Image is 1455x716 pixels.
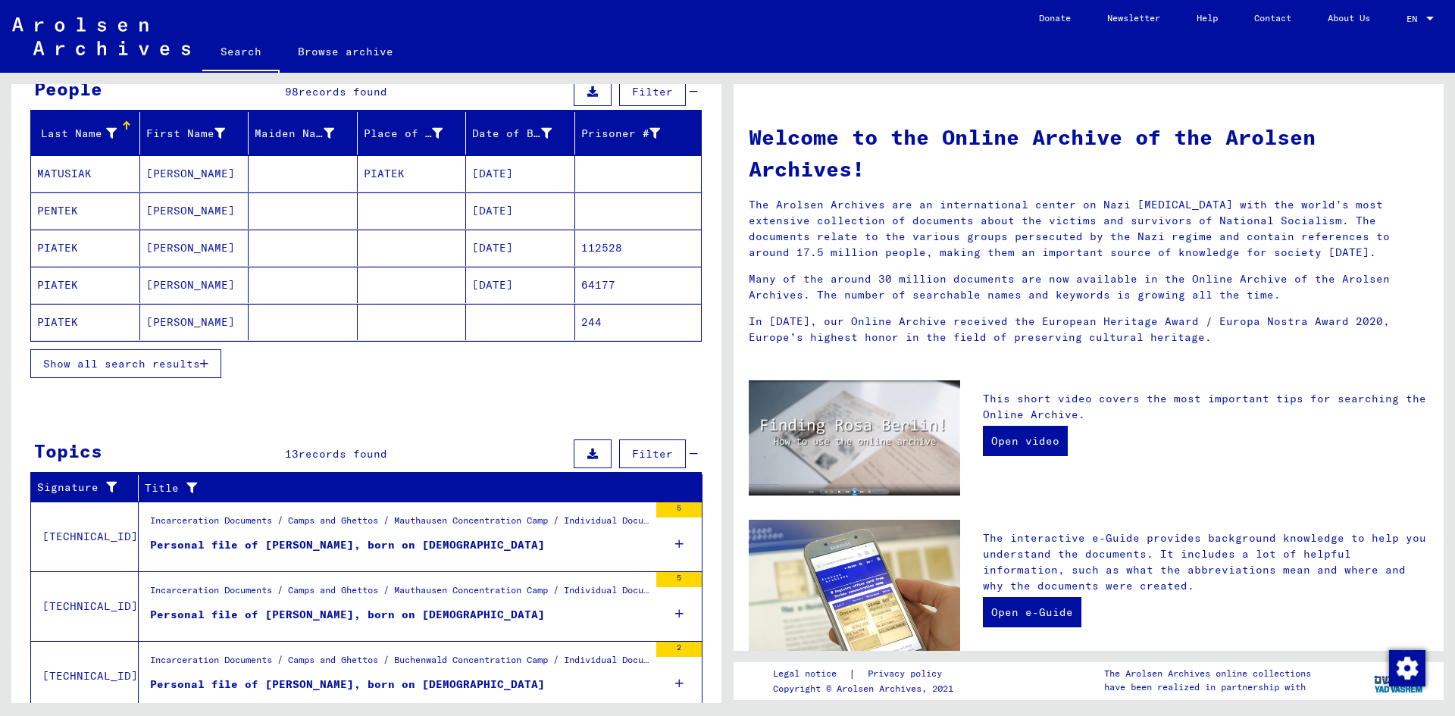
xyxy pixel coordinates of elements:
a: Open video [983,426,1068,456]
div: Place of Birth [364,121,466,145]
mat-cell: PIATEK [31,304,140,340]
img: eguide.jpg [749,520,960,661]
p: The Arolsen Archives are an international center on Nazi [MEDICAL_DATA] with the world’s most ext... [749,197,1428,261]
div: 2 [656,642,702,657]
span: Filter [632,85,673,98]
mat-cell: PIATEK [31,267,140,303]
button: Filter [619,77,686,106]
div: 5 [656,572,702,587]
span: records found [299,447,387,461]
p: Many of the around 30 million documents are now available in the Online Archive of the Arolsen Ar... [749,271,1428,303]
td: [TECHNICAL_ID] [31,502,139,571]
div: First Name [146,126,226,142]
mat-cell: [DATE] [466,155,575,192]
mat-cell: [DATE] [466,230,575,266]
mat-cell: PENTEK [31,192,140,229]
mat-header-cell: Maiden Name [249,112,358,155]
img: Change consent [1389,650,1425,686]
span: records found [299,85,387,98]
span: EN [1406,14,1423,24]
h1: Welcome to the Online Archive of the Arolsen Archives! [749,121,1428,185]
div: Signature [37,476,138,500]
div: First Name [146,121,249,145]
div: Date of Birth [472,121,574,145]
div: Signature [37,480,119,496]
a: Search [202,33,280,73]
div: Incarceration Documents / Camps and Ghettos / Buchenwald Concentration Camp / Individual Document... [150,653,649,674]
mat-cell: [PERSON_NAME] [140,155,249,192]
span: Filter [632,447,673,461]
div: | [773,666,960,682]
div: Incarceration Documents / Camps and Ghettos / Mauthausen Concentration Camp / Individual Document... [150,514,649,535]
span: 98 [285,85,299,98]
img: yv_logo.png [1371,661,1428,699]
mat-cell: 244 [575,304,702,340]
div: Personal file of [PERSON_NAME], born on [DEMOGRAPHIC_DATA] [150,607,545,623]
div: Date of Birth [472,126,552,142]
p: The Arolsen Archives online collections [1104,667,1311,680]
p: In [DATE], our Online Archive received the European Heritage Award / Europa Nostra Award 2020, Eu... [749,314,1428,345]
a: Privacy policy [856,666,960,682]
mat-cell: [PERSON_NAME] [140,304,249,340]
div: People [34,75,102,102]
p: have been realized in partnership with [1104,680,1311,694]
mat-cell: PIATEK [358,155,467,192]
div: Place of Birth [364,126,443,142]
a: Browse archive [280,33,411,70]
div: 5 [656,502,702,517]
a: Open e-Guide [983,597,1081,627]
img: video.jpg [749,380,960,496]
mat-cell: 64177 [575,267,702,303]
div: Maiden Name [255,126,334,142]
td: [TECHNICAL_ID] [31,571,139,641]
mat-header-cell: Place of Birth [358,112,467,155]
div: Title [145,480,665,496]
p: The interactive e-Guide provides background knowledge to help you understand the documents. It in... [983,530,1428,594]
div: Topics [34,437,102,464]
div: Maiden Name [255,121,357,145]
a: Legal notice [773,666,849,682]
div: Title [145,476,684,500]
span: Show all search results [43,357,200,371]
td: [TECHNICAL_ID] [31,641,139,711]
mat-header-cell: Prisoner # [575,112,702,155]
mat-cell: PIATEK [31,230,140,266]
span: 13 [285,447,299,461]
mat-header-cell: Date of Birth [466,112,575,155]
button: Show all search results [30,349,221,378]
div: Last Name [37,126,117,142]
mat-cell: [DATE] [466,192,575,229]
mat-cell: [PERSON_NAME] [140,230,249,266]
mat-cell: 112528 [575,230,702,266]
mat-cell: MATUSIAK [31,155,140,192]
mat-cell: [PERSON_NAME] [140,267,249,303]
mat-header-cell: Last Name [31,112,140,155]
div: Prisoner # [581,126,661,142]
div: Last Name [37,121,139,145]
div: Personal file of [PERSON_NAME], born on [DEMOGRAPHIC_DATA] [150,677,545,693]
mat-cell: [DATE] [466,267,575,303]
div: Personal file of [PERSON_NAME], born on [DEMOGRAPHIC_DATA] [150,537,545,553]
div: Incarceration Documents / Camps and Ghettos / Mauthausen Concentration Camp / Individual Document... [150,583,649,605]
button: Filter [619,439,686,468]
img: Arolsen_neg.svg [12,17,190,55]
mat-header-cell: First Name [140,112,249,155]
p: Copyright © Arolsen Archives, 2021 [773,682,960,696]
mat-cell: [PERSON_NAME] [140,192,249,229]
p: This short video covers the most important tips for searching the Online Archive. [983,391,1428,423]
div: Prisoner # [581,121,684,145]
